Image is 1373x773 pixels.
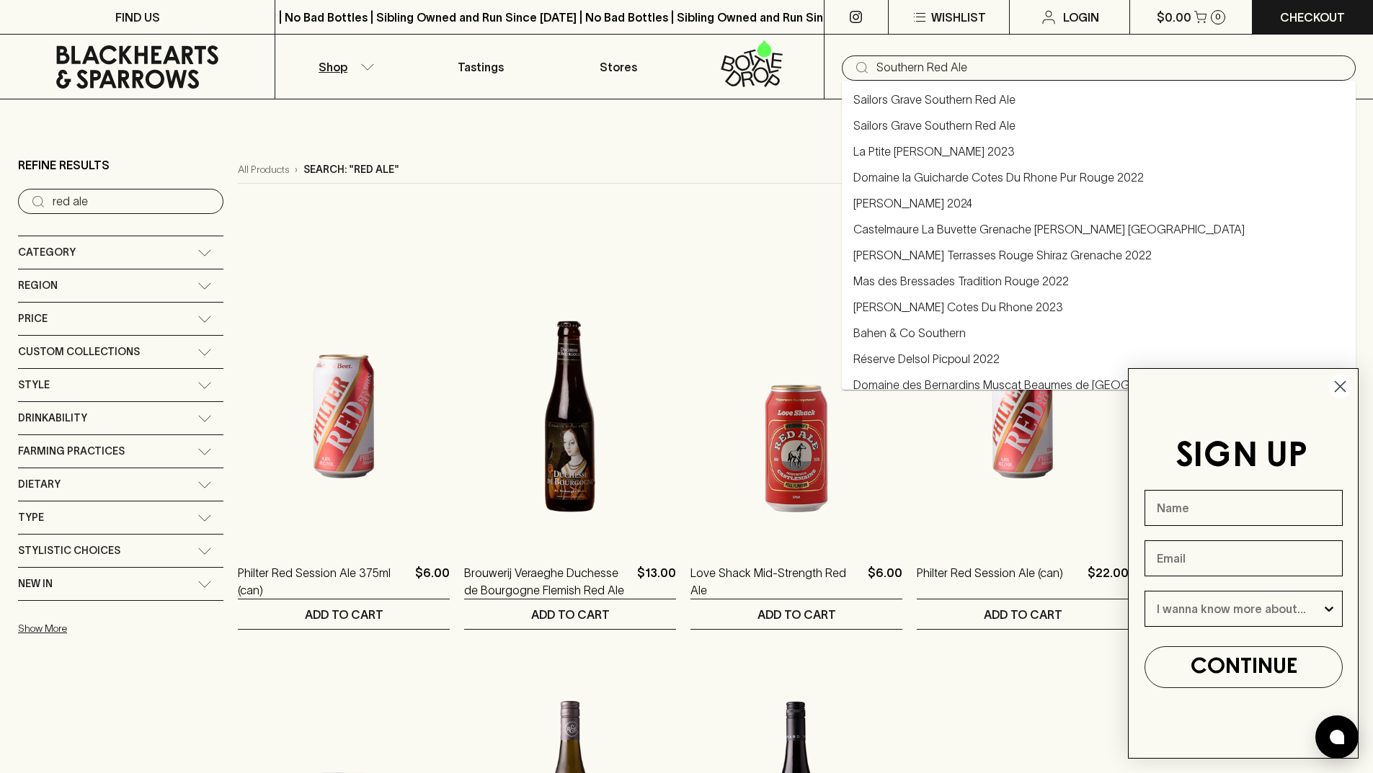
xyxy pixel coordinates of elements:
div: Region [18,269,223,302]
div: Farming Practices [18,435,223,468]
a: [PERSON_NAME] Cotes Du Rhone 2023 [853,298,1063,316]
p: › [295,162,298,177]
div: Stylistic Choices [18,535,223,567]
img: Philter Red Session Ale (can) [917,290,1129,542]
span: Style [18,376,50,394]
p: ADD TO CART [757,606,836,623]
span: Region [18,277,58,295]
div: Style [18,369,223,401]
a: Sailors Grave Southern Red Ale [853,117,1016,134]
p: ADD TO CART [984,606,1062,623]
input: Email [1145,540,1343,576]
span: New In [18,575,53,593]
p: ADD TO CART [305,606,383,623]
button: CONTINUE [1145,646,1343,688]
p: Checkout [1280,9,1345,26]
div: Drinkability [18,402,223,434]
p: $13.00 [637,564,676,599]
a: All Products [238,162,289,177]
p: $6.00 [868,564,902,599]
div: Type [18,501,223,534]
a: Stores [550,35,687,99]
p: Login [1063,9,1099,26]
div: Category [18,236,223,269]
a: Bahen & Co Southern [853,324,966,341]
a: Réserve Delsol Picpoul 2022 [853,350,1000,367]
div: FLYOUT Form [1114,354,1373,773]
span: Farming Practices [18,442,125,460]
p: $6.00 [415,564,450,599]
p: Search: "red ale" [303,162,399,177]
input: Try “Pinot noir” [53,190,212,213]
span: SIGN UP [1176,440,1307,473]
p: FIND US [115,9,160,26]
a: Philter Red Session Ale (can) [917,564,1063,599]
a: Brouwerij Veraeghe Duchesse de Bourgogne Flemish Red Ale [464,564,631,599]
span: Type [18,509,44,527]
img: bubble-icon [1330,730,1344,744]
div: Custom Collections [18,336,223,368]
button: ADD TO CART [917,599,1129,629]
input: I wanna know more about... [1157,591,1322,626]
button: ADD TO CART [690,599,902,629]
button: ADD TO CART [238,599,450,629]
div: Dietary [18,468,223,501]
p: $0.00 [1157,9,1191,26]
p: Shop [319,58,347,76]
img: Love Shack Mid-Strength Red Ale [690,290,902,542]
a: [PERSON_NAME] 2024 [853,195,972,212]
img: Brouwerij Veraeghe Duchesse de Bourgogne Flemish Red Ale [464,290,676,542]
a: Philter Red Session Ale 375ml (can) [238,564,409,599]
p: ADD TO CART [531,606,610,623]
button: ADD TO CART [464,599,676,629]
span: Category [18,243,76,262]
a: Sailors Grave Southern Red Ale [853,91,1016,108]
div: Price [18,303,223,335]
button: Show Options [1322,591,1336,626]
p: $22.00 [1088,564,1129,599]
img: Philter Red Session Ale 375ml (can) [238,290,450,542]
span: Price [18,310,48,328]
a: Domaine des Bernardins Muscat Beaumes de [GEOGRAPHIC_DATA] 2021 [853,376,1237,393]
button: Shop [275,35,412,99]
span: Drinkability [18,409,87,427]
span: Custom Collections [18,343,140,361]
a: Castelmaure La Buvette Grenache [PERSON_NAME] [GEOGRAPHIC_DATA] [853,220,1245,238]
p: Stores [600,58,637,76]
a: Domaine la Guicharde Cotes Du Rhone Pur Rouge 2022 [853,169,1144,186]
a: Tastings [412,35,549,99]
p: Wishlist [931,9,986,26]
button: Show More [18,614,207,643]
a: La Ptite [PERSON_NAME] 2023 [853,143,1015,160]
p: Tastings [458,58,504,76]
a: Mas des Bressades Tradition Rouge 2022 [853,272,1069,290]
a: [PERSON_NAME] Terrasses Rouge Shiraz Grenache 2022 [853,246,1152,264]
div: New In [18,568,223,600]
p: Refine Results [18,156,110,174]
p: 0 [1215,13,1221,21]
button: Close dialog [1328,374,1353,399]
input: Try "Pinot noir" [876,56,1344,79]
span: Stylistic Choices [18,542,120,560]
input: Name [1145,490,1343,526]
a: Love Shack Mid-Strength Red Ale [690,564,862,599]
span: Dietary [18,475,61,493]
